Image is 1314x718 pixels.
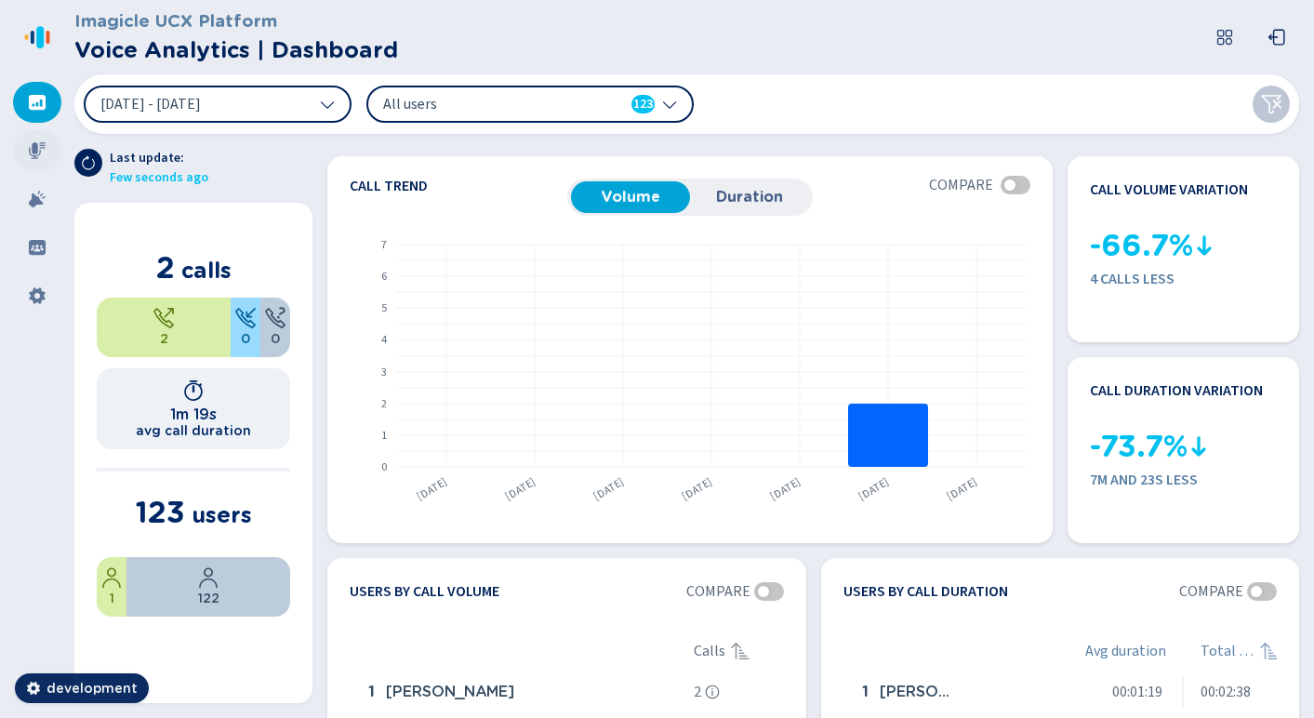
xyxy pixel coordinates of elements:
div: 0% [260,298,290,357]
svg: chevron-down [320,97,335,112]
text: 4 [381,332,387,348]
text: 3 [381,365,387,380]
text: 0 [381,459,387,475]
h2: Voice Analytics | Dashboard [74,33,398,67]
div: 100% [97,298,231,357]
svg: kpi-down [1188,435,1210,458]
svg: arrow-clockwise [81,155,96,170]
span: development [46,679,138,698]
span: 7m and 23s less [1090,469,1277,491]
span: Total duration [1201,640,1259,662]
svg: kpi-down [1193,234,1215,257]
h1: 1m 19s [170,406,217,423]
h4: Users by call duration [843,580,1008,603]
div: Groups [13,227,61,268]
span: 122 [198,589,219,608]
span: 2 [160,329,168,349]
span: 2 [694,681,701,703]
span: calls [181,257,232,284]
svg: sortAscending [1258,640,1281,662]
h4: Call volume variation [1090,179,1248,201]
text: 1 [381,428,387,444]
span: 00:02:38 [1201,681,1251,703]
svg: unknown-call [264,307,286,329]
div: Recordings [13,130,61,171]
svg: chevron-down [662,97,677,112]
span: Compare [1179,580,1243,603]
div: Alarms [13,179,61,219]
span: Compare [929,174,993,196]
h4: Call trend [350,179,567,193]
text: [DATE] [679,474,715,504]
span: 1 [862,681,869,703]
button: development [15,673,149,703]
span: -73.7% [1090,424,1188,469]
span: 123 [136,494,185,530]
button: Volume [571,181,690,213]
text: [DATE] [502,474,538,504]
text: 5 [381,300,387,316]
svg: box-arrow-left [1268,28,1286,47]
span: Duration [697,189,802,206]
h4: Users by call volume [350,580,499,603]
svg: telephone-outbound [153,307,175,329]
span: 4 calls less [1090,268,1277,290]
span: 1 [110,589,114,608]
svg: telephone-inbound [234,307,257,329]
text: [DATE] [944,474,980,504]
svg: alarm-filled [28,190,46,208]
span: Calls [694,640,725,662]
span: 123 [633,95,653,113]
svg: dashboard-filled [28,93,46,112]
text: [DATE] [591,474,627,504]
svg: groups-filled [28,238,46,257]
h2: avg call duration [136,423,251,438]
span: 1 [368,681,375,703]
h3: Imagicle UCX Platform [74,7,398,33]
span: 0 [271,329,280,349]
svg: sortAscending [729,640,751,662]
div: 0.81% [97,557,126,617]
svg: user-profile [197,566,219,589]
div: Guido Tangorra [361,673,686,711]
text: 7 [381,237,387,253]
button: Clear filters [1253,86,1290,123]
div: Dashboard [13,82,61,123]
text: [DATE] [767,474,803,504]
text: 6 [381,269,387,285]
button: [DATE] - [DATE] [84,86,352,123]
span: Volume [578,189,683,206]
div: 0% [231,298,260,357]
span: 0 [241,329,250,349]
h4: Call duration variation [1090,379,1263,402]
div: Sorted ascending, click to sort descending [1258,640,1281,662]
span: Few seconds ago [110,168,208,188]
span: 2 [156,249,175,286]
text: [DATE] [856,474,892,504]
button: Duration [690,181,809,213]
span: Avg duration [1085,640,1166,662]
svg: mic-fill [28,141,46,160]
div: Total duration [1201,640,1277,662]
svg: funnel-disabled [1260,93,1282,115]
span: users [192,501,252,528]
span: All users [383,94,597,114]
text: 2 [381,396,387,412]
span: [DATE] - [DATE] [100,97,201,112]
text: [DATE] [414,474,450,504]
svg: timer [182,379,205,402]
div: 99.19% [126,557,290,617]
svg: info-circle [705,685,720,699]
div: Calls [694,640,784,662]
div: Settings [13,275,61,316]
div: Guido Tangorra [855,673,1082,711]
span: [PERSON_NAME] [386,681,514,703]
svg: user-profile [100,566,123,589]
span: Compare [686,580,750,603]
span: [PERSON_NAME] [880,681,957,703]
span: 00:01:19 [1112,681,1162,703]
div: Sorted ascending, click to sort descending [729,640,751,662]
span: -66.7% [1090,223,1193,268]
span: Last update: [110,149,208,168]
